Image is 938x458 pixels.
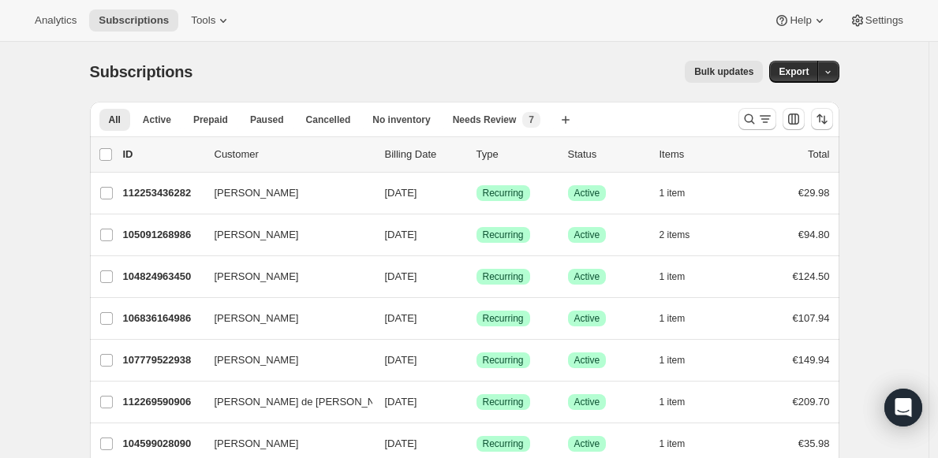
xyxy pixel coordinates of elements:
[123,147,202,162] p: ID
[483,229,524,241] span: Recurring
[483,270,524,283] span: Recurring
[769,61,818,83] button: Export
[553,109,578,131] button: Create new view
[215,227,299,243] span: [PERSON_NAME]
[660,307,703,330] button: 1 item
[215,185,299,201] span: [PERSON_NAME]
[660,349,703,371] button: 1 item
[483,396,524,408] span: Recurring
[123,269,202,285] p: 104824963450
[123,182,830,204] div: 112253436282[PERSON_NAME][DATE]SuccessRecurringSuccessActive1 item€29.98
[453,114,517,126] span: Needs Review
[798,187,830,199] span: €29.98
[574,270,600,283] span: Active
[660,396,686,408] span: 1 item
[123,394,202,410] p: 112269590906
[764,9,836,32] button: Help
[205,264,363,289] button: [PERSON_NAME]
[840,9,913,32] button: Settings
[483,354,524,367] span: Recurring
[215,269,299,285] span: [PERSON_NAME]
[215,352,299,368] span: [PERSON_NAME]
[385,147,464,162] p: Billing Date
[793,270,830,282] span: €124.50
[793,354,830,366] span: €149.94
[372,114,430,126] span: No inventory
[660,187,686,199] span: 1 item
[306,114,351,126] span: Cancelled
[123,433,830,455] div: 104599028090[PERSON_NAME][DATE]SuccessRecurringSuccessActive1 item€35.98
[123,266,830,288] div: 104824963450[PERSON_NAME][DATE]SuccessRecurringSuccessActive1 item€124.50
[205,389,363,415] button: [PERSON_NAME] de [PERSON_NAME]
[191,14,215,27] span: Tools
[660,147,738,162] div: Items
[123,147,830,162] div: IDCustomerBilling DateTypeStatusItemsTotal
[123,224,830,246] div: 105091268986[PERSON_NAME][DATE]SuccessRecurringSuccessActive2 items€94.80
[660,266,703,288] button: 1 item
[385,438,417,449] span: [DATE]
[574,354,600,367] span: Active
[99,14,169,27] span: Subscriptions
[123,436,202,452] p: 104599028090
[660,433,703,455] button: 1 item
[685,61,763,83] button: Bulk updates
[483,438,524,450] span: Recurring
[123,352,202,368] p: 107779522938
[205,306,363,331] button: [PERSON_NAME]
[193,114,228,126] span: Prepaid
[793,312,830,324] span: €107.94
[660,229,690,241] span: 2 items
[90,63,193,80] span: Subscriptions
[215,436,299,452] span: [PERSON_NAME]
[205,181,363,206] button: [PERSON_NAME]
[798,438,830,449] span: €35.98
[385,229,417,240] span: [DATE]
[790,14,811,27] span: Help
[483,312,524,325] span: Recurring
[181,9,241,32] button: Tools
[793,396,830,408] span: €209.70
[35,14,77,27] span: Analytics
[808,147,829,162] p: Total
[205,222,363,248] button: [PERSON_NAME]
[250,114,284,126] span: Paused
[884,389,922,426] div: Open Intercom Messenger
[660,438,686,450] span: 1 item
[215,311,299,326] span: [PERSON_NAME]
[123,227,202,243] p: 105091268986
[385,354,417,366] span: [DATE]
[660,312,686,325] span: 1 item
[568,147,647,162] p: Status
[25,9,86,32] button: Analytics
[660,391,703,413] button: 1 item
[574,438,600,450] span: Active
[215,147,372,162] p: Customer
[385,270,417,282] span: [DATE]
[385,187,417,199] span: [DATE]
[529,114,534,126] span: 7
[779,65,809,78] span: Export
[865,14,903,27] span: Settings
[205,348,363,373] button: [PERSON_NAME]
[89,9,178,32] button: Subscriptions
[215,394,401,410] span: [PERSON_NAME] de [PERSON_NAME]
[660,224,708,246] button: 2 items
[811,108,833,130] button: Sort the results
[574,396,600,408] span: Active
[123,349,830,371] div: 107779522938[PERSON_NAME][DATE]SuccessRecurringSuccessActive1 item€149.94
[143,114,171,126] span: Active
[694,65,753,78] span: Bulk updates
[123,307,830,330] div: 106836164986[PERSON_NAME][DATE]SuccessRecurringSuccessActive1 item€107.94
[738,108,776,130] button: Search and filter results
[385,396,417,408] span: [DATE]
[476,147,555,162] div: Type
[660,354,686,367] span: 1 item
[109,114,121,126] span: All
[798,229,830,240] span: €94.80
[660,270,686,283] span: 1 item
[574,187,600,199] span: Active
[385,312,417,324] span: [DATE]
[123,311,202,326] p: 106836164986
[574,312,600,325] span: Active
[660,182,703,204] button: 1 item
